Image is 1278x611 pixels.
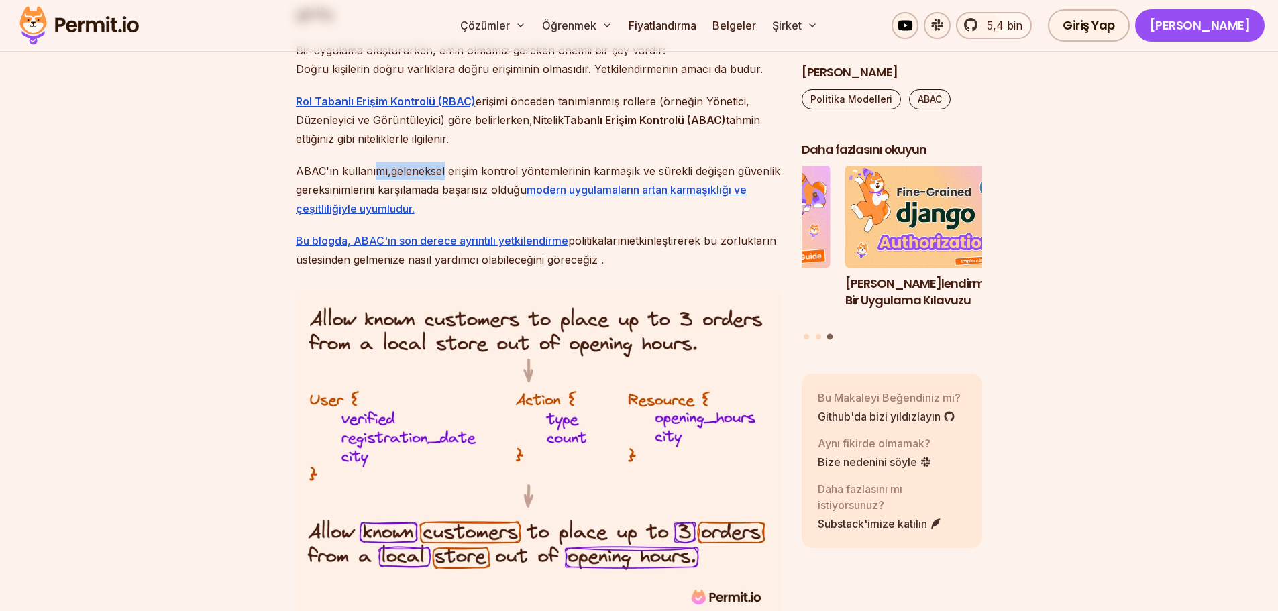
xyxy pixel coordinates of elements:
[564,113,726,127] font: Tabanlı Erişim Kontrolü (ABAC)
[802,64,898,80] font: [PERSON_NAME]
[804,334,809,339] button: 1. slayda git
[1135,9,1265,42] a: [PERSON_NAME]
[1048,9,1130,42] a: Giriş Yap
[296,183,747,215] a: modern uygulamaların artan karmaşıklığı ve çeşitliliğiyle uyumludur.
[296,234,568,247] a: Bu blogda, ABAC'ın son derece ayrıntılı yetkilendirme
[296,95,476,108] a: Rol Tabanlı Erişim Kontrolü (RBAC)
[767,12,823,39] button: Şirket
[818,408,961,425] a: Github'da bizi yıldızlayın
[1063,17,1115,34] font: Giriş Yap
[296,234,776,266] font: etkinleştirerek bu zorlukların üstesinden gelmenize nasıl yardımcı olabileceğini göreceğiz .
[818,437,930,450] font: Aynı fikirde olmamak?
[802,141,926,158] font: Daha fazlasını okuyun
[772,19,802,32] font: Şirket
[296,113,760,146] font: tahmin ettiğiniz gibi niteliklerle ilgilenir.
[845,166,1026,268] img: Django Yetkilendirmesi: Bir Uygulama Kılavuzu
[909,89,951,109] a: ABAC
[296,62,763,76] font: Doğru kişilerin doğru varlıklara doğru erişiminin olmasıdır. Yetkilendirmenin amacı da budur.
[818,516,967,532] a: Substack'imize katılın
[649,166,831,268] img: Yetkilendirme Modelinizi ve Mimarinizi Planlamaya Yönelik Tam Kılavuz
[802,166,983,342] div: Gönderiler
[296,164,780,197] font: geleneksel erişim kontrol yöntemlerinin karmaşık ve sürekli değişen güvenlik gereksinimlerini kar...
[629,19,696,32] font: Fiyatlandırma
[818,391,961,404] font: Bu Makaleyi Beğendiniz mi?
[296,95,749,127] font: erişimi önceden tanımlanmış rollere (örneğin Yönetici, Düzenleyici ve Görüntüleyici) göre belirle...
[455,12,531,39] button: Çözümler
[845,166,1026,326] li: 3'ten 3
[533,113,564,127] font: Nitelik
[460,19,510,32] font: Çözümler
[802,89,901,109] a: Politika Modelleri
[987,19,1022,32] font: 5,4 bin
[296,44,665,57] font: Bir uygulama oluştururken, emin olmamız gereken önemli bir şey vardır:
[845,166,1026,326] a: Django Yetkilendirmesi: Bir Uygulama Kılavuzu[PERSON_NAME]lendirmesi: Bir Uygulama Kılavuzu
[707,12,761,39] a: Belgeler
[956,12,1032,39] a: 5,4 bin
[1150,17,1250,34] font: [PERSON_NAME]
[845,275,1002,309] font: [PERSON_NAME]lendirmesi: Bir Uygulama Kılavuzu
[542,19,596,32] font: Öğrenmek
[13,3,145,48] img: İzin logosu
[537,12,618,39] button: Öğrenmek
[918,93,942,105] font: ABAC
[816,334,821,339] button: 2. slayda git
[818,454,932,470] a: Bize nedenini söyle
[818,482,902,512] font: Daha fazlasını mı istiyorsunuz?
[649,166,831,326] li: 3'ten 2'si
[296,164,391,178] font: ABAC'ın kullanımı,
[810,93,892,105] font: Politika Modelleri
[712,19,756,32] font: Belgeler
[827,334,833,340] button: 3. slayda git
[568,234,629,247] font: politikalarını
[623,12,702,39] a: Fiyatlandırma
